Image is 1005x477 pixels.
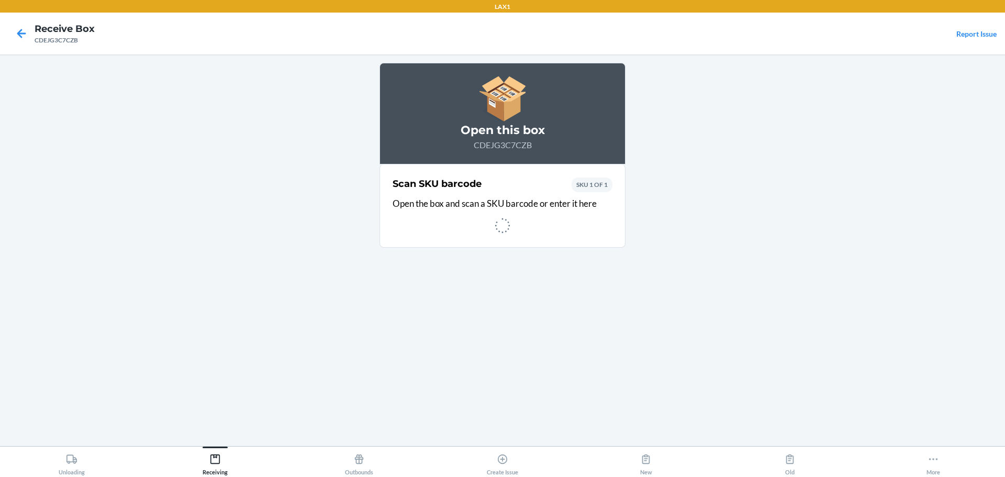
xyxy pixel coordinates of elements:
button: Receiving [143,447,287,475]
p: CDEJG3C7CZB [393,139,612,151]
h3: Open this box [393,122,612,139]
div: New [640,449,652,475]
button: Outbounds [287,447,431,475]
button: More [862,447,1005,475]
div: Old [784,449,796,475]
div: Receiving [203,449,228,475]
button: New [574,447,718,475]
a: Report Issue [956,29,997,38]
p: Open the box and scan a SKU barcode or enter it here [393,197,612,210]
div: Outbounds [345,449,373,475]
h4: Receive Box [35,22,95,36]
p: LAX1 [495,2,510,12]
div: Create Issue [487,449,518,475]
p: SKU 1 OF 1 [576,180,608,190]
div: More [926,449,940,475]
div: CDEJG3C7CZB [35,36,95,45]
button: Create Issue [431,447,574,475]
div: Unloading [59,449,85,475]
button: Old [718,447,861,475]
h2: Scan SKU barcode [393,177,482,191]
